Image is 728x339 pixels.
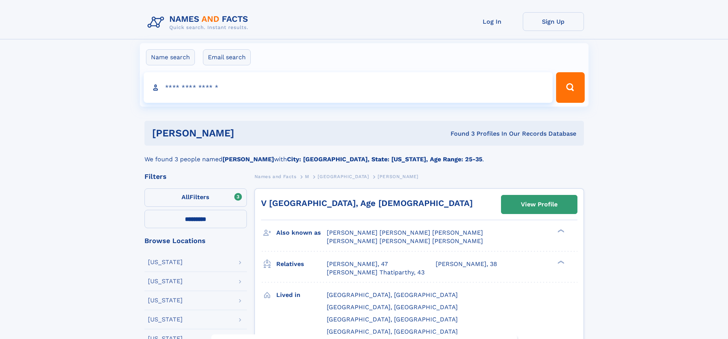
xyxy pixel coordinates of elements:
[152,128,342,138] h1: [PERSON_NAME]
[148,297,183,303] div: [US_STATE]
[436,260,497,268] a: [PERSON_NAME], 38
[342,130,576,138] div: Found 3 Profiles In Our Records Database
[305,174,309,179] span: M
[327,291,458,298] span: [GEOGRAPHIC_DATA], [GEOGRAPHIC_DATA]
[305,172,309,181] a: M
[462,12,523,31] a: Log In
[327,260,388,268] a: [PERSON_NAME], 47
[378,174,418,179] span: [PERSON_NAME]
[144,188,247,207] label: Filters
[144,146,584,164] div: We found 3 people named with .
[182,193,190,201] span: All
[327,268,425,277] a: [PERSON_NAME] Thatiparthy, 43
[327,229,483,236] span: [PERSON_NAME] [PERSON_NAME] [PERSON_NAME]
[255,172,297,181] a: Names and Facts
[521,196,558,213] div: View Profile
[327,328,458,335] span: [GEOGRAPHIC_DATA], [GEOGRAPHIC_DATA]
[556,229,565,234] div: ❯
[276,289,327,302] h3: Lived in
[523,12,584,31] a: Sign Up
[261,198,473,208] a: V [GEOGRAPHIC_DATA], Age [DEMOGRAPHIC_DATA]
[148,259,183,265] div: [US_STATE]
[148,278,183,284] div: [US_STATE]
[148,316,183,323] div: [US_STATE]
[327,303,458,311] span: [GEOGRAPHIC_DATA], [GEOGRAPHIC_DATA]
[146,49,195,65] label: Name search
[287,156,482,163] b: City: [GEOGRAPHIC_DATA], State: [US_STATE], Age Range: 25-35
[318,174,369,179] span: [GEOGRAPHIC_DATA]
[318,172,369,181] a: [GEOGRAPHIC_DATA]
[327,237,483,245] span: [PERSON_NAME] [PERSON_NAME] [PERSON_NAME]
[144,12,255,33] img: Logo Names and Facts
[501,195,577,214] a: View Profile
[276,258,327,271] h3: Relatives
[556,72,584,103] button: Search Button
[144,173,247,180] div: Filters
[276,226,327,239] h3: Also known as
[556,260,565,264] div: ❯
[327,316,458,323] span: [GEOGRAPHIC_DATA], [GEOGRAPHIC_DATA]
[144,72,553,103] input: search input
[222,156,274,163] b: [PERSON_NAME]
[144,237,247,244] div: Browse Locations
[203,49,251,65] label: Email search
